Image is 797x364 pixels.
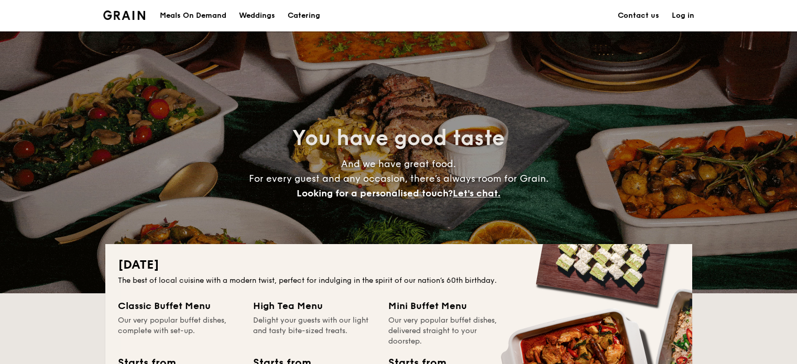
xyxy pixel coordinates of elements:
div: The best of local cuisine with a modern twist, perfect for indulging in the spirit of our nation’... [118,275,680,286]
div: High Tea Menu [253,299,376,313]
div: Our very popular buffet dishes, delivered straight to your doorstep. [388,315,511,347]
span: Let's chat. [453,187,500,199]
span: And we have great food. For every guest and any occasion, there’s always room for Grain. [249,158,549,199]
div: Our very popular buffet dishes, complete with set-up. [118,315,241,347]
div: Delight your guests with our light and tasty bite-sized treats. [253,315,376,347]
a: Logotype [103,10,146,20]
img: Grain [103,10,146,20]
span: Looking for a personalised touch? [297,187,453,199]
div: Classic Buffet Menu [118,299,241,313]
div: Mini Buffet Menu [388,299,511,313]
h2: [DATE] [118,257,680,273]
span: You have good taste [292,126,505,151]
